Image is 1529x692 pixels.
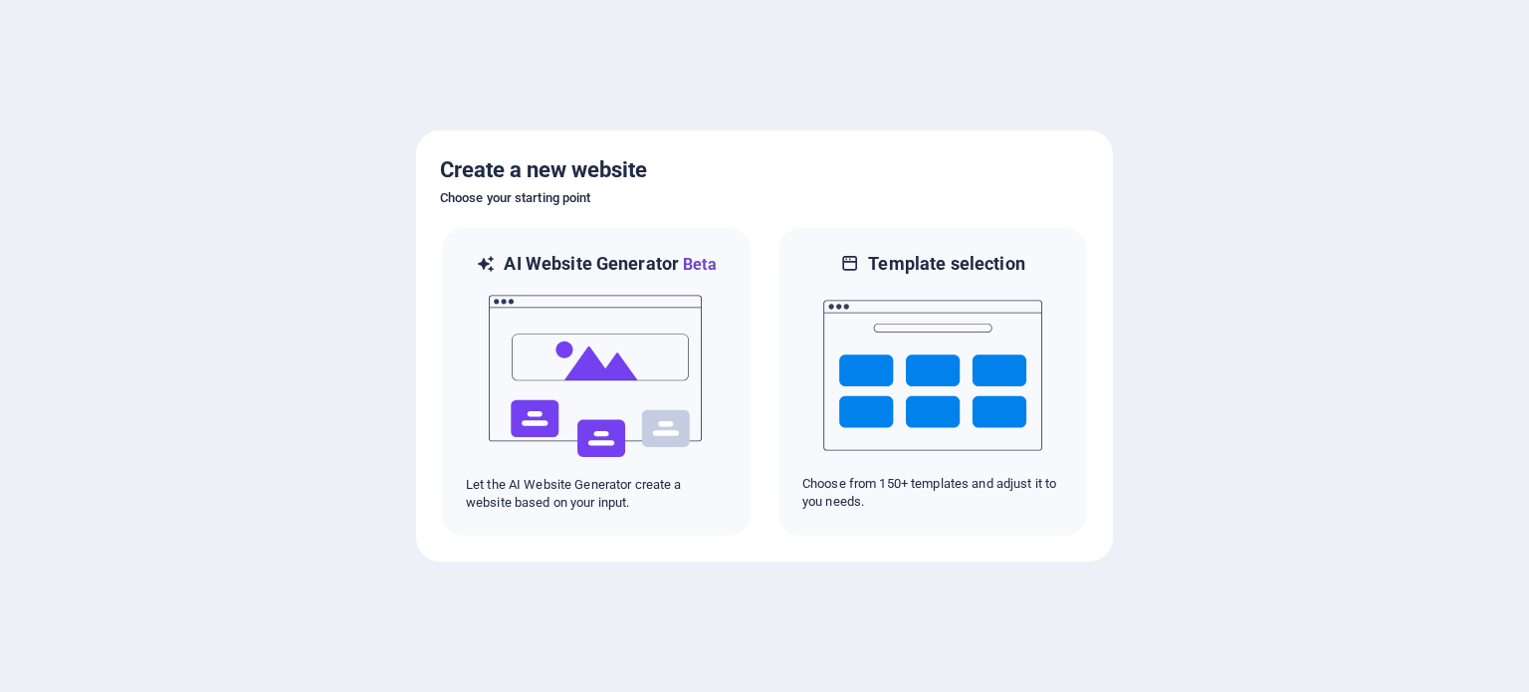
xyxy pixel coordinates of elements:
span: Beta [679,255,717,274]
div: Template selectionChoose from 150+ templates and adjust it to you needs. [776,226,1089,538]
p: Let the AI Website Generator create a website based on your input. [466,476,727,512]
div: AI Website GeneratorBetaaiLet the AI Website Generator create a website based on your input. [440,226,753,538]
h6: AI Website Generator [504,252,716,277]
img: ai [487,277,706,476]
h6: Choose your starting point [440,186,1089,210]
h5: Create a new website [440,154,1089,186]
h6: Template selection [868,252,1024,276]
p: Choose from 150+ templates and adjust it to you needs. [802,475,1063,511]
